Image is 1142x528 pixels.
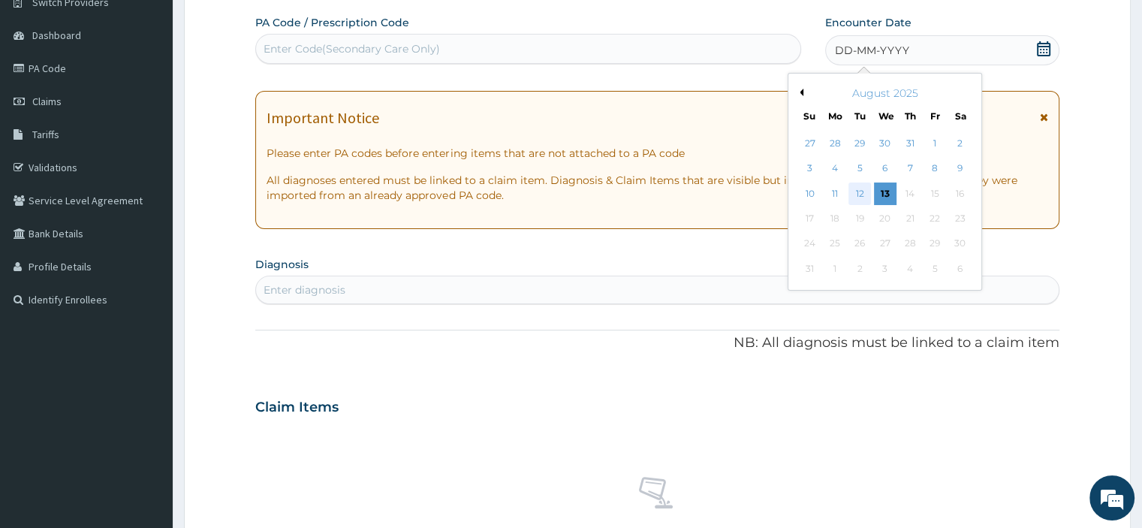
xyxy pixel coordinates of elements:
div: Choose Friday, August 1st, 2025 [924,132,946,155]
h1: Important Notice [267,110,379,126]
div: Not available Thursday, August 14th, 2025 [899,183,921,205]
div: Choose Thursday, July 31st, 2025 [899,132,921,155]
div: Choose Saturday, August 9th, 2025 [949,158,972,180]
div: Enter Code(Secondary Care Only) [264,41,440,56]
span: We're online! [87,164,207,316]
div: Not available Sunday, August 24th, 2025 [799,233,821,255]
div: Choose Monday, July 28th, 2025 [824,132,846,155]
p: All diagnoses entered must be linked to a claim item. Diagnosis & Claim Items that are visible bu... [267,173,1047,203]
textarea: Type your message and hit 'Enter' [8,361,286,414]
div: Not available Saturday, September 6th, 2025 [949,258,972,280]
div: Choose Sunday, August 10th, 2025 [799,183,821,205]
span: DD-MM-YYYY [835,43,909,58]
div: Not available Tuesday, September 2nd, 2025 [848,258,871,280]
div: Not available Tuesday, August 19th, 2025 [848,207,871,230]
div: Not available Monday, September 1st, 2025 [824,258,846,280]
div: Fr [929,110,942,122]
div: August 2025 [794,86,975,101]
button: Previous Month [796,89,803,96]
div: Choose Monday, August 11th, 2025 [824,183,846,205]
div: Not available Friday, September 5th, 2025 [924,258,946,280]
div: Choose Saturday, August 2nd, 2025 [949,132,972,155]
div: Choose Friday, August 8th, 2025 [924,158,946,180]
h3: Claim Items [255,400,339,416]
label: Diagnosis [255,257,309,272]
label: PA Code / Prescription Code [255,15,409,30]
p: Please enter PA codes before entering items that are not attached to a PA code [267,146,1047,161]
div: Choose Wednesday, July 30th, 2025 [874,132,896,155]
div: Choose Thursday, August 7th, 2025 [899,158,921,180]
div: Not available Sunday, August 17th, 2025 [799,207,821,230]
span: Claims [32,95,62,108]
div: Not available Monday, August 18th, 2025 [824,207,846,230]
div: Sa [954,110,967,122]
div: month 2025-08 [797,131,972,282]
div: Not available Tuesday, August 26th, 2025 [848,233,871,255]
label: Encounter Date [825,15,911,30]
div: Not available Thursday, September 4th, 2025 [899,258,921,280]
p: NB: All diagnosis must be linked to a claim item [255,333,1059,353]
div: Not available Sunday, August 31st, 2025 [799,258,821,280]
span: Dashboard [32,29,81,42]
div: Choose Wednesday, August 13th, 2025 [874,183,896,205]
div: Not available Friday, August 22nd, 2025 [924,207,946,230]
span: Tariffs [32,128,59,141]
div: Not available Wednesday, August 27th, 2025 [874,233,896,255]
div: Not available Thursday, August 28th, 2025 [899,233,921,255]
img: d_794563401_company_1708531726252_794563401 [28,75,61,113]
div: Not available Saturday, August 30th, 2025 [949,233,972,255]
div: Not available Saturday, August 23rd, 2025 [949,207,972,230]
div: We [878,110,891,122]
div: Th [904,110,917,122]
div: Chat with us now [78,84,252,104]
div: Not available Wednesday, September 3rd, 2025 [874,258,896,280]
div: Not available Monday, August 25th, 2025 [824,233,846,255]
div: Su [803,110,816,122]
div: Choose Wednesday, August 6th, 2025 [874,158,896,180]
div: Minimize live chat window [246,8,282,44]
div: Choose Tuesday, August 12th, 2025 [848,183,871,205]
div: Enter diagnosis [264,282,345,297]
div: Choose Monday, August 4th, 2025 [824,158,846,180]
div: Tu [854,110,866,122]
div: Mo [828,110,841,122]
div: Not available Saturday, August 16th, 2025 [949,183,972,205]
div: Not available Friday, August 29th, 2025 [924,233,946,255]
div: Choose Tuesday, August 5th, 2025 [848,158,871,180]
div: Not available Wednesday, August 20th, 2025 [874,207,896,230]
div: Choose Sunday, July 27th, 2025 [799,132,821,155]
div: Choose Sunday, August 3rd, 2025 [799,158,821,180]
div: Not available Thursday, August 21st, 2025 [899,207,921,230]
div: Choose Tuesday, July 29th, 2025 [848,132,871,155]
div: Not available Friday, August 15th, 2025 [924,183,946,205]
